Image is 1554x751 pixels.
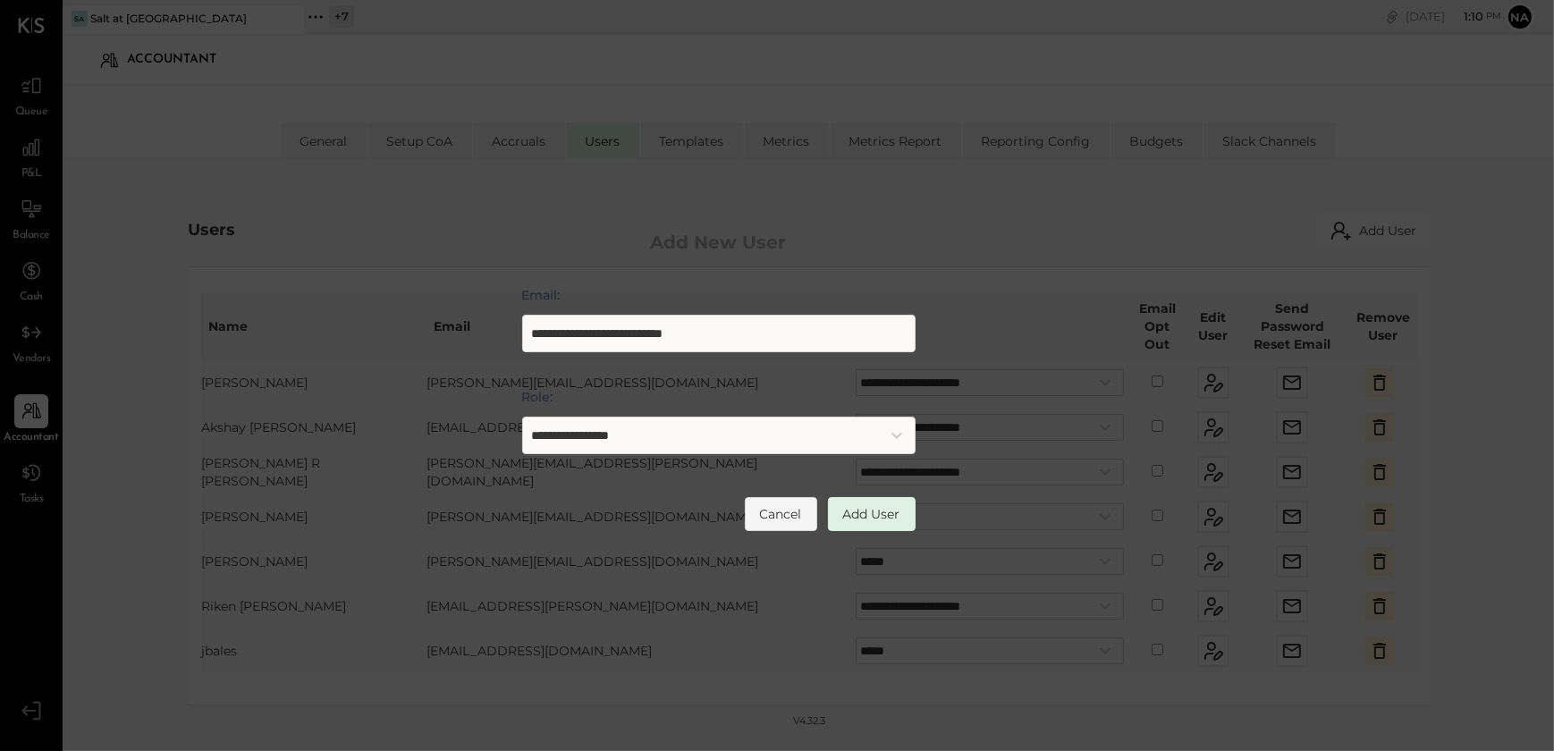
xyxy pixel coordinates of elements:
[522,388,916,406] label: Role:
[495,193,942,558] div: Add User Modal
[522,286,916,304] label: Email:
[522,220,916,265] h2: Add New User
[828,497,916,531] button: Add User
[745,497,817,531] button: Cancel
